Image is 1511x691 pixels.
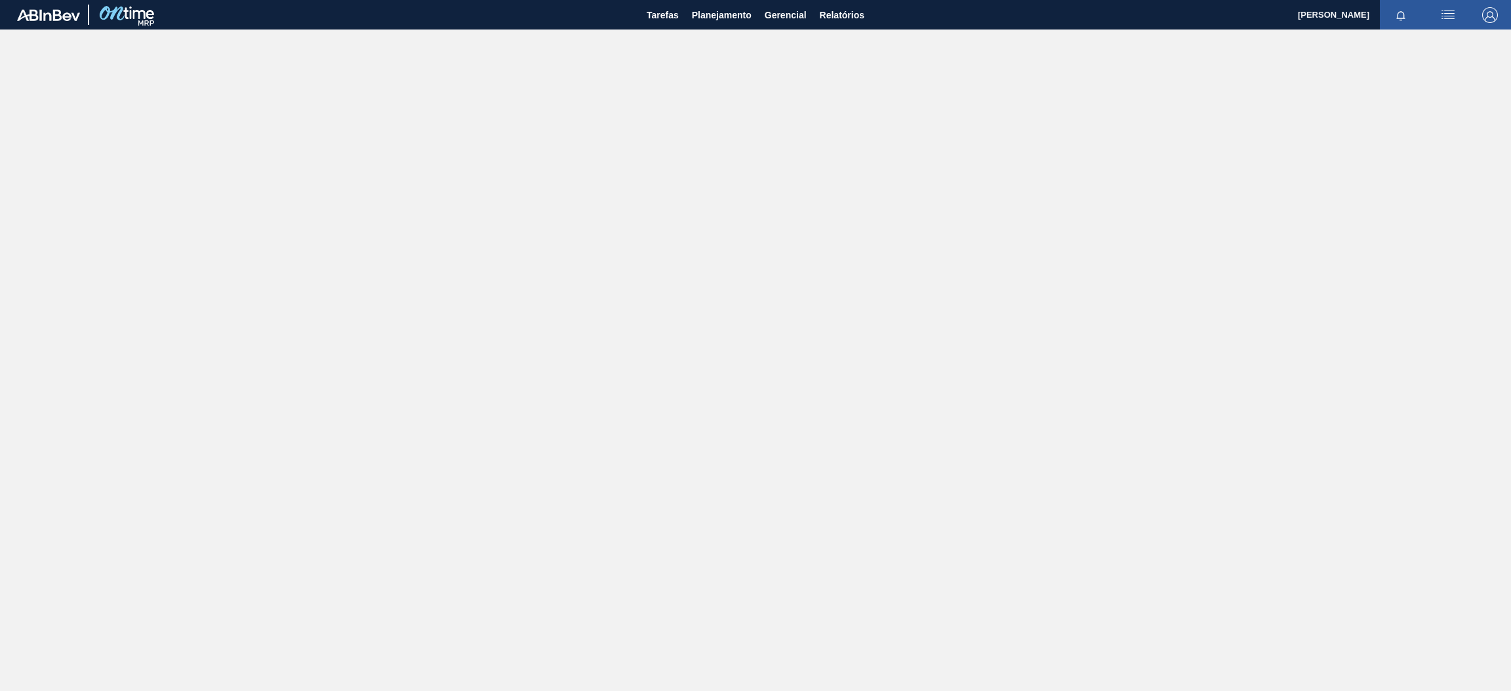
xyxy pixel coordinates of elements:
span: Planejamento [692,7,752,23]
button: Notificações [1380,6,1422,24]
span: Relatórios [820,7,864,23]
img: userActions [1440,7,1456,23]
img: TNhmsLtSVTkK8tSr43FrP2fwEKptu5GPRR3wAAAABJRU5ErkJggg== [17,9,80,21]
span: Tarefas [647,7,679,23]
span: Gerencial [765,7,807,23]
img: Logout [1482,7,1498,23]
